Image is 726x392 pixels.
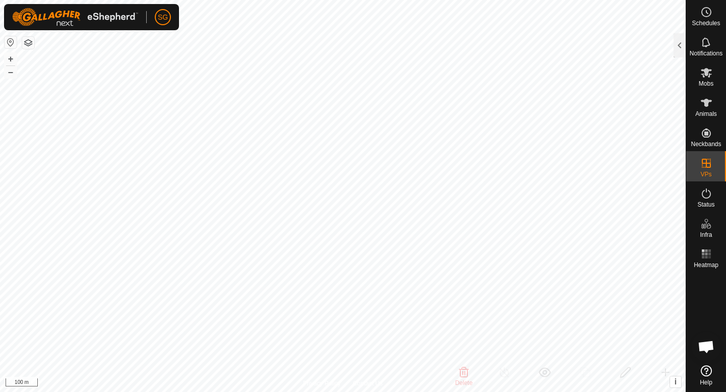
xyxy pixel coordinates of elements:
a: Help [686,361,726,389]
span: Infra [700,232,712,238]
span: Schedules [692,20,720,26]
span: Notifications [690,50,722,56]
span: VPs [700,171,711,177]
span: i [675,377,677,386]
div: Open chat [691,332,721,362]
button: – [5,66,17,78]
button: + [5,53,17,65]
span: Status [697,202,714,208]
span: Neckbands [691,141,721,147]
img: Gallagher Logo [12,8,138,26]
button: Map Layers [22,37,34,49]
a: Privacy Policy [303,379,341,388]
button: i [670,376,681,387]
button: Reset Map [5,36,17,48]
span: SG [158,12,168,23]
span: Help [700,379,712,385]
span: Mobs [699,81,713,87]
a: Contact Us [353,379,383,388]
span: Heatmap [694,262,718,268]
span: Animals [695,111,717,117]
